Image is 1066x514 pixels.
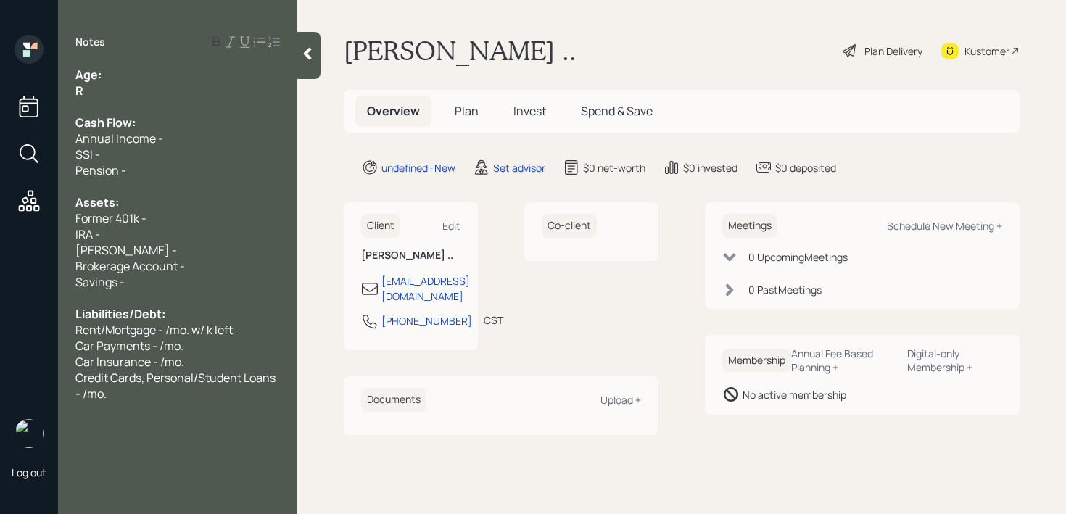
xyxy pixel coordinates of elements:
[75,194,119,210] span: Assets:
[75,354,184,370] span: Car Insurance - /mo.
[381,273,470,304] div: [EMAIL_ADDRESS][DOMAIN_NAME]
[361,214,400,238] h6: Client
[75,83,83,99] span: R
[791,347,896,374] div: Annual Fee Based Planning +
[864,43,922,59] div: Plan Delivery
[75,274,125,290] span: Savings -
[75,226,100,242] span: IRA -
[75,67,102,83] span: Age:
[493,160,545,175] div: Set advisor
[75,210,146,226] span: Former 401k -
[775,160,836,175] div: $0 deposited
[583,160,645,175] div: $0 net-worth
[381,160,455,175] div: undefined · New
[455,103,479,119] span: Plan
[75,322,233,338] span: Rent/Mortgage - /mo. w/ k left
[15,419,44,448] img: retirable_logo.png
[513,103,546,119] span: Invest
[75,35,105,49] label: Notes
[722,349,791,373] h6: Membership
[887,219,1002,233] div: Schedule New Meeting +
[75,370,278,402] span: Credit Cards, Personal/Student Loans - /mo.
[381,313,472,328] div: [PHONE_NUMBER]
[75,146,100,162] span: SSI -
[75,338,183,354] span: Car Payments - /mo.
[75,130,163,146] span: Annual Income -
[361,249,460,262] h6: [PERSON_NAME] ..
[748,249,848,265] div: 0 Upcoming Meeting s
[581,103,653,119] span: Spend & Save
[600,393,641,407] div: Upload +
[75,162,126,178] span: Pension -
[683,160,737,175] div: $0 invested
[367,103,420,119] span: Overview
[442,219,460,233] div: Edit
[75,115,136,130] span: Cash Flow:
[484,312,503,328] div: CST
[75,306,165,322] span: Liabilities/Debt:
[964,43,1009,59] div: Kustomer
[344,35,577,67] h1: [PERSON_NAME] ..
[722,214,777,238] h6: Meetings
[75,242,177,258] span: [PERSON_NAME] -
[907,347,1002,374] div: Digital-only Membership +
[743,387,846,402] div: No active membership
[75,258,185,274] span: Brokerage Account -
[542,214,597,238] h6: Co-client
[12,465,46,479] div: Log out
[361,388,426,412] h6: Documents
[748,282,822,297] div: 0 Past Meeting s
